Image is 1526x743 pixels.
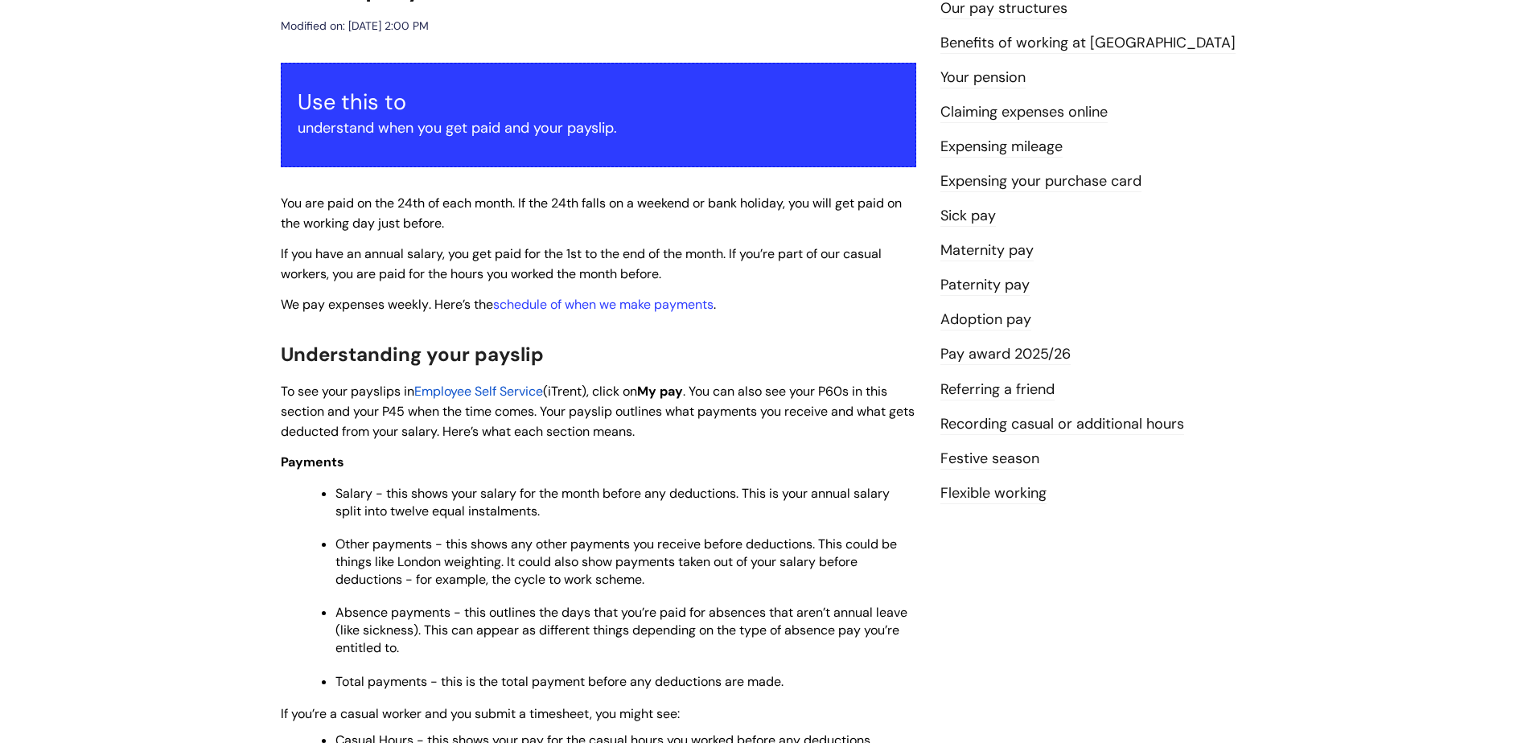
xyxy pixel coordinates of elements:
span: Understanding your payslip [281,342,544,367]
span: Salary - this shows your salary for the month before any deductions. This is your annual salary s... [335,485,890,519]
a: Maternity pay [940,240,1034,261]
a: Adoption pay [940,310,1031,330]
span: Absence payments - this outlines the days that you’re paid for absences that aren’t annual leave ... [335,604,907,656]
a: Benefits of working at [GEOGRAPHIC_DATA] [940,33,1236,54]
span: We pay expenses weekly [281,296,429,313]
a: Expensing mileage [940,137,1063,158]
span: If you’re a casual worker and you submit a timesheet, you might see: [281,705,680,722]
a: Claiming expenses online [940,102,1108,123]
a: Your pension [940,68,1026,88]
a: schedule of when we make payments [493,296,714,313]
a: Employee Self Service [414,383,543,400]
a: Recording casual or additional hours [940,414,1184,435]
span: . Here’s the . [281,296,716,313]
p: understand when you get paid and your payslip. [298,115,899,141]
a: Expensing your purchase card [940,171,1141,192]
a: Festive season [940,449,1039,470]
a: Sick pay [940,206,996,227]
a: Flexible working [940,483,1047,504]
h3: Use this to [298,89,899,115]
span: . You can also see your P60s in this section and your P45 when the time comes. Your payslip outli... [281,383,915,440]
a: Referring a friend [940,380,1055,400]
span: (iTrent), click on [543,383,637,400]
div: Modified on: [DATE] 2:00 PM [281,16,429,36]
span: My pay [637,383,683,400]
a: Pay award 2025/26 [940,344,1071,365]
a: Paternity pay [940,275,1030,296]
span: Payments [281,454,344,470]
span: You are paid on the 24th of each month. If the 24th falls on a weekend or bank holiday, you will ... [281,195,902,232]
span: To see your payslips in [281,383,414,400]
span: Other payments - this shows any other payments you receive before deductions. This could be thing... [335,536,897,588]
span: If you have an annual salary, you get paid for the 1st to the end of the month. If you’re part of... [281,245,882,282]
span: Total payments - this is the total payment before any deductions are made. [335,673,784,690]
